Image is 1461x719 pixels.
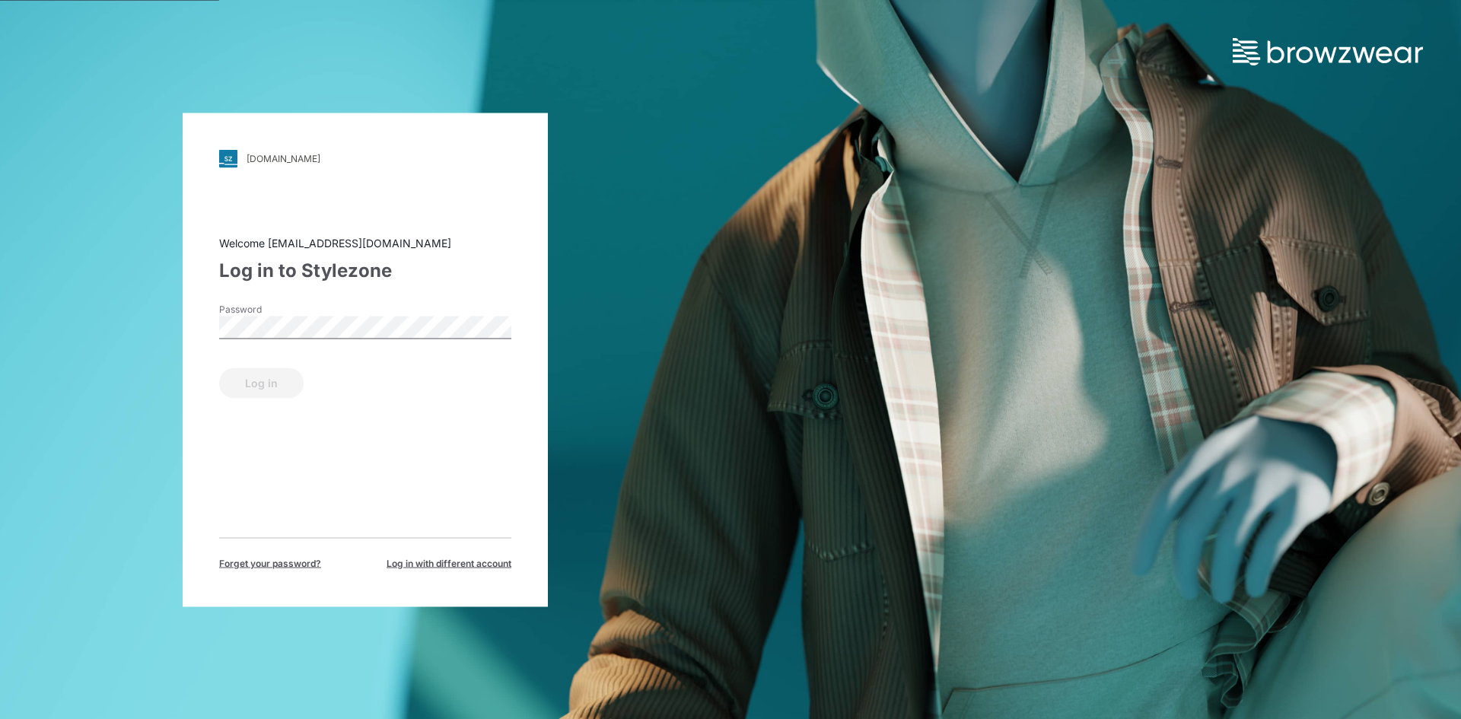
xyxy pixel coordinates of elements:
span: Log in with different account [387,556,511,570]
label: Password [219,302,326,316]
div: Welcome [EMAIL_ADDRESS][DOMAIN_NAME] [219,234,511,250]
img: svg+xml;base64,PHN2ZyB3aWR0aD0iMjgiIGhlaWdodD0iMjgiIHZpZXdCb3g9IjAgMCAyOCAyOCIgZmlsbD0ibm9uZSIgeG... [219,149,237,167]
div: [DOMAIN_NAME] [247,153,320,164]
a: [DOMAIN_NAME] [219,149,511,167]
span: Forget your password? [219,556,321,570]
div: Log in to Stylezone [219,256,511,284]
img: browzwear-logo.73288ffb.svg [1233,38,1423,65]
